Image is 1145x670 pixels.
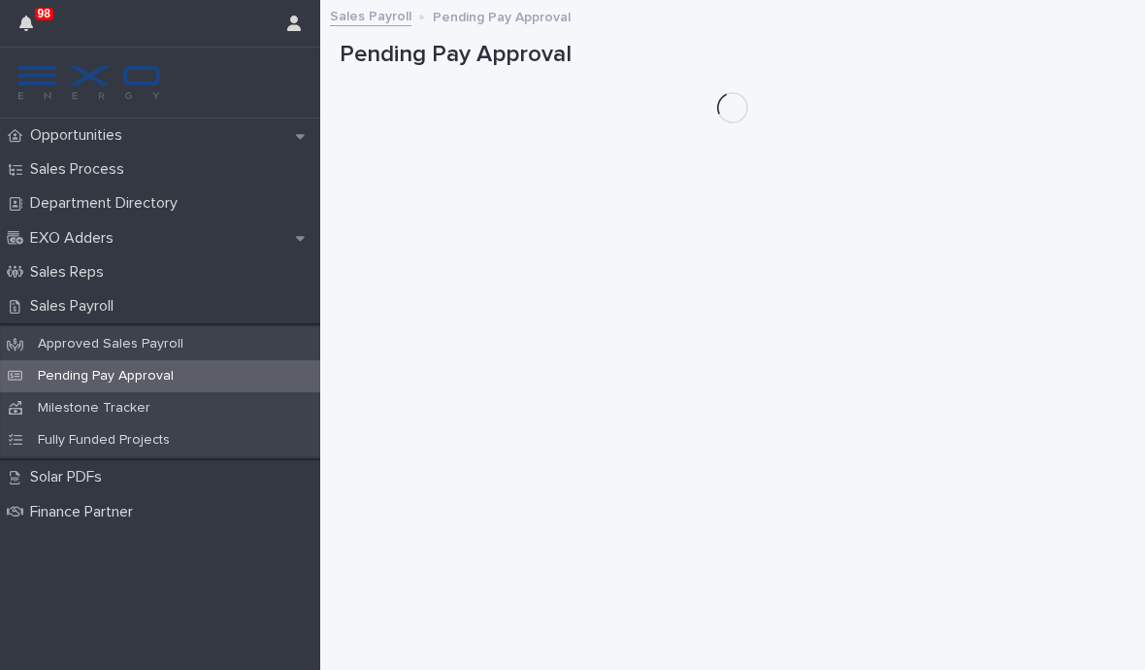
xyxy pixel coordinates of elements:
p: Department Directory [22,194,193,213]
p: Approved Sales Payroll [22,336,199,352]
p: Sales Payroll [22,297,129,316]
a: Sales Payroll [330,4,411,26]
p: Pending Pay Approval [22,368,189,385]
p: Finance Partner [22,503,148,521]
p: Sales Process [22,160,140,179]
p: Milestone Tracker [22,400,166,417]
img: FKS5r6ZBThi8E5hshIGi [16,63,163,102]
p: Pending Pay Approval [433,5,571,26]
h1: Pending Pay Approval [340,41,1126,69]
p: Opportunities [22,126,138,145]
p: Solar PDFs [22,468,117,486]
p: EXO Adders [22,229,129,248]
div: 98 [19,12,45,47]
p: Fully Funded Projects [22,432,185,449]
p: Sales Reps [22,263,119,282]
p: 98 [38,7,50,20]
